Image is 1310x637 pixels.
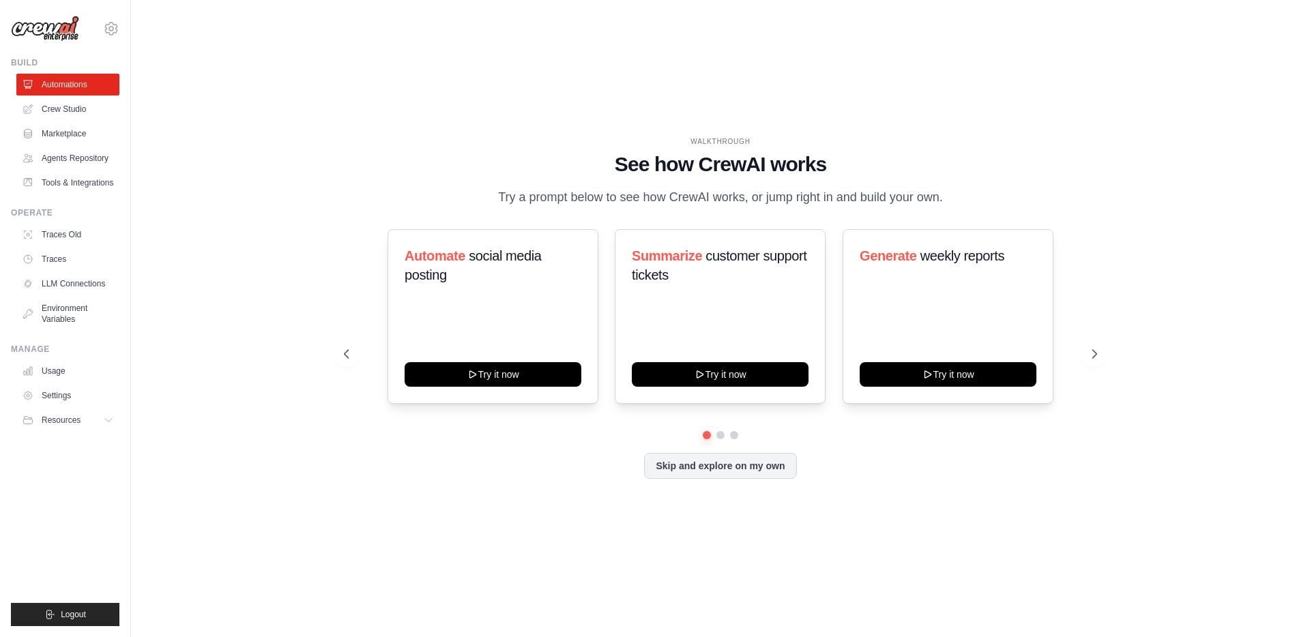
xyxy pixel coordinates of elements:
[16,224,119,246] a: Traces Old
[16,172,119,194] a: Tools & Integrations
[16,74,119,95] a: Automations
[11,16,79,42] img: Logo
[405,248,542,282] span: social media posting
[16,273,119,295] a: LLM Connections
[344,136,1097,147] div: WALKTHROUGH
[860,248,917,263] span: Generate
[16,297,119,330] a: Environment Variables
[491,188,950,207] p: Try a prompt below to see how CrewAI works, or jump right in and build your own.
[644,453,796,479] button: Skip and explore on my own
[16,360,119,382] a: Usage
[920,248,1004,263] span: weekly reports
[11,57,119,68] div: Build
[16,248,119,270] a: Traces
[860,362,1036,387] button: Try it now
[11,207,119,218] div: Operate
[405,248,465,263] span: Automate
[16,98,119,120] a: Crew Studio
[632,248,806,282] span: customer support tickets
[11,603,119,626] button: Logout
[16,385,119,406] a: Settings
[16,147,119,169] a: Agents Repository
[61,609,86,620] span: Logout
[11,344,119,355] div: Manage
[42,415,81,426] span: Resources
[344,152,1097,177] h1: See how CrewAI works
[16,409,119,431] button: Resources
[16,123,119,145] a: Marketplace
[632,248,702,263] span: Summarize
[405,362,581,387] button: Try it now
[632,362,809,387] button: Try it now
